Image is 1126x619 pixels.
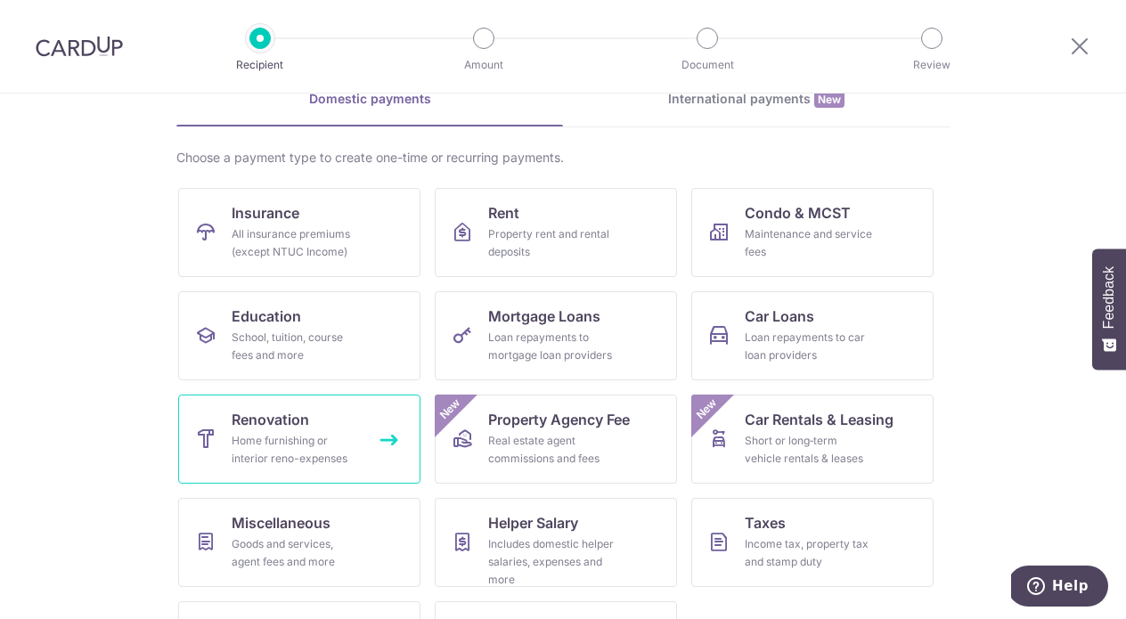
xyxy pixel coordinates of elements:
[745,329,873,364] div: Loan repayments to car loan providers
[436,395,465,424] span: New
[418,56,550,74] p: Amount
[178,498,420,587] a: MiscellaneousGoods and services, agent fees and more
[563,90,950,109] div: International payments
[232,409,309,430] span: Renovation
[232,329,360,364] div: School, tuition, course fees and more
[1092,248,1126,370] button: Feedback - Show survey
[488,305,600,327] span: Mortgage Loans
[814,91,844,108] span: New
[691,395,934,484] a: Car Rentals & LeasingShort or long‑term vehicle rentals & leasesNew
[232,202,299,224] span: Insurance
[488,409,630,430] span: Property Agency Fee
[178,188,420,277] a: InsuranceAll insurance premiums (except NTUC Income)
[745,409,893,430] span: Car Rentals & Leasing
[745,512,786,533] span: Taxes
[178,395,420,484] a: RenovationHome furnishing or interior reno-expenses
[488,535,616,589] div: Includes domestic helper salaries, expenses and more
[232,535,360,571] div: Goods and services, agent fees and more
[866,56,998,74] p: Review
[745,432,873,468] div: Short or long‑term vehicle rentals & leases
[36,36,123,57] img: CardUp
[232,432,360,468] div: Home furnishing or interior reno-expenses
[178,291,420,380] a: EducationSchool, tuition, course fees and more
[435,498,677,587] a: Helper SalaryIncludes domestic helper salaries, expenses and more
[488,512,578,533] span: Helper Salary
[194,56,326,74] p: Recipient
[1011,566,1108,610] iframe: Opens a widget where you can find more information
[176,149,950,167] div: Choose a payment type to create one-time or recurring payments.
[176,90,563,108] div: Domestic payments
[691,498,934,587] a: TaxesIncome tax, property tax and stamp duty
[435,291,677,380] a: Mortgage LoansLoan repayments to mortgage loan providers
[232,512,330,533] span: Miscellaneous
[745,535,873,571] div: Income tax, property tax and stamp duty
[435,188,677,277] a: RentProperty rent and rental deposits
[745,202,851,224] span: Condo & MCST
[488,202,519,224] span: Rent
[435,395,677,484] a: Property Agency FeeReal estate agent commissions and feesNew
[641,56,773,74] p: Document
[1101,266,1117,329] span: Feedback
[691,291,934,380] a: Car LoansLoan repayments to car loan providers
[692,395,722,424] span: New
[488,225,616,261] div: Property rent and rental deposits
[488,432,616,468] div: Real estate agent commissions and fees
[745,305,814,327] span: Car Loans
[232,225,360,261] div: All insurance premiums (except NTUC Income)
[488,329,616,364] div: Loan repayments to mortgage loan providers
[745,225,873,261] div: Maintenance and service fees
[232,305,301,327] span: Education
[691,188,934,277] a: Condo & MCSTMaintenance and service fees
